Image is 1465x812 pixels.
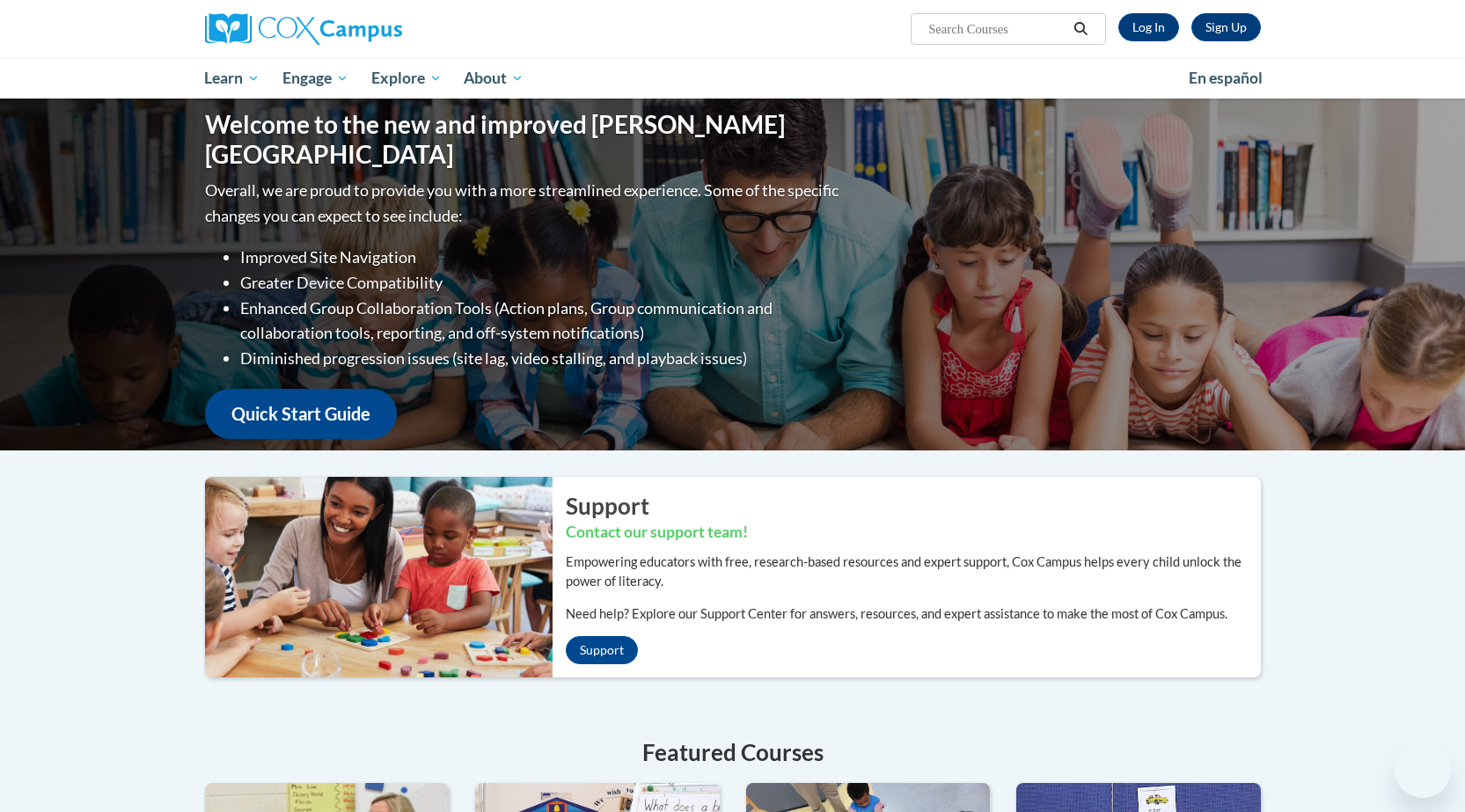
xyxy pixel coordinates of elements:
[204,68,260,89] span: Learn
[360,58,453,99] a: Explore
[1067,18,1094,40] button: Search
[240,245,843,270] li: Improved Site Navigation
[566,604,1261,624] p: Need help? Explore our Support Center for answers, resources, and expert assistance to make the m...
[1191,13,1261,41] a: Register
[1177,60,1274,97] a: En español
[566,490,1261,522] h2: Support
[205,13,539,45] a: Cox Campus
[1118,13,1179,41] a: Log In
[205,735,1261,770] h4: Featured Courses
[452,58,535,99] a: About
[927,18,1067,40] input: Search Courses
[192,477,553,677] img: ...
[371,68,442,89] span: Explore
[566,636,638,664] a: Support
[240,296,843,347] li: Enhanced Group Collaboration Tools (Action plans, Group communication and collaboration tools, re...
[240,346,843,371] li: Diminished progression issues (site lag, video stalling, and playback issues)
[566,522,1261,544] h3: Contact our support team!
[205,110,843,169] h1: Welcome to the new and improved [PERSON_NAME][GEOGRAPHIC_DATA]
[1189,69,1263,87] span: En español
[179,58,1287,99] div: Main menu
[194,58,272,99] a: Learn
[282,68,348,89] span: Engage
[240,270,843,296] li: Greater Device Compatibility
[1395,742,1451,798] iframe: Button to launch messaging window
[464,68,524,89] span: About
[205,13,402,45] img: Cox Campus
[205,178,843,229] p: Overall, we are proud to provide you with a more streamlined experience. Some of the specific cha...
[566,552,1261,591] p: Empowering educators with free, research-based resources and expert support, Cox Campus helps eve...
[271,58,360,99] a: Engage
[205,389,397,439] a: Quick Start Guide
